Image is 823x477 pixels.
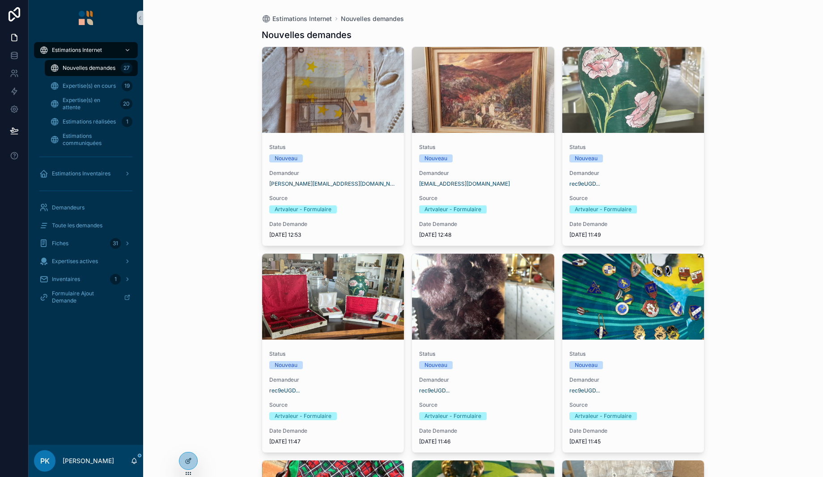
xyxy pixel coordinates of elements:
span: Source [269,401,397,409]
div: Nouveau [575,361,598,369]
span: Demandeur [419,170,547,177]
span: Estimations communiquées [63,132,129,147]
span: Demandeur [419,376,547,383]
span: Fiches [52,240,68,247]
div: Nouveau [275,154,297,162]
a: Nouvelles demandes [341,14,404,23]
a: Fiches31 [34,235,138,251]
div: 20 [120,98,132,109]
span: Source [269,195,397,202]
div: Artvaleur - Formulaire [575,412,632,420]
span: Estimations Internet [272,14,332,23]
h1: Nouvelles demandes [262,29,352,41]
span: Expertise(s) en attente [63,97,117,111]
div: IMG_2684.jpeg [412,254,554,340]
div: IMG_2962.jpeg [262,254,404,340]
span: Status [569,144,697,151]
a: rec9eUGD... [569,180,600,187]
span: Source [569,401,697,409]
div: 1 [122,116,132,127]
a: Estimations Internet [34,42,138,58]
div: IMG_20250627_102417.jpg [412,47,554,133]
span: Date Demande [569,427,697,434]
p: [PERSON_NAME] [63,456,114,465]
span: Date Demande [569,221,697,228]
span: Source [419,401,547,409]
span: Status [419,144,547,151]
a: Inventaires1 [34,271,138,287]
span: Date Demande [269,221,397,228]
div: Nouveau [275,361,297,369]
a: Formulaire Ajout Demande [34,289,138,305]
a: StatusNouveauDemandeurrec9eUGD...SourceArtvaleur - FormulaireDate Demande[DATE] 11:47 [262,253,405,453]
span: Toute les demandes [52,222,102,229]
div: Artvaleur - Formulaire [575,205,632,213]
a: Estimations réalisées1 [45,114,138,130]
div: 1 [110,274,121,285]
span: Source [569,195,697,202]
div: Artvaleur - Formulaire [275,205,331,213]
div: Nouveau [424,361,447,369]
a: StatusNouveauDemandeur[PERSON_NAME][EMAIL_ADDRESS][DOMAIN_NAME]SourceArtvaleur - FormulaireDate D... [262,47,405,246]
img: App logo [79,11,93,25]
div: IMG_2977.jpeg [562,47,704,133]
div: scrollable content [29,36,143,317]
span: [DATE] 11:49 [569,231,697,238]
span: Date Demande [419,221,547,228]
a: rec9eUGD... [419,387,450,394]
span: Estimations Inventaires [52,170,110,177]
span: Demandeur [269,376,397,383]
span: Expertise(s) en cours [63,82,116,89]
div: Artvaleur - Formulaire [424,412,481,420]
a: Toute les demandes [34,217,138,234]
div: Nouveau [424,154,447,162]
a: StatusNouveauDemandeurrec9eUGD...SourceArtvaleur - FormulaireDate Demande[DATE] 11:46 [411,253,555,453]
a: Expertises actives [34,253,138,269]
div: 20250829_123001.jpg [262,47,404,133]
span: Formulaire Ajout Demande [52,290,117,304]
a: [PERSON_NAME][EMAIL_ADDRESS][DOMAIN_NAME] [269,180,397,187]
span: Estimations Internet [52,47,102,54]
a: [EMAIL_ADDRESS][DOMAIN_NAME] [419,180,510,187]
a: Demandeurs [34,200,138,216]
a: StatusNouveauDemandeur[EMAIL_ADDRESS][DOMAIN_NAME]SourceArtvaleur - FormulaireDate Demande[DATE] ... [411,47,555,246]
div: IMG_2882.jpeg [562,254,704,340]
div: 31 [110,238,121,249]
a: StatusNouveauDemandeurrec9eUGD...SourceArtvaleur - FormulaireDate Demande[DATE] 11:49 [562,47,705,246]
span: Inventaires [52,276,80,283]
a: rec9eUGD... [269,387,300,394]
a: Estimations communiquées [45,132,138,148]
a: StatusNouveauDemandeurrec9eUGD...SourceArtvaleur - FormulaireDate Demande[DATE] 11:45 [562,253,705,453]
span: Estimations réalisées [63,118,116,125]
div: Artvaleur - Formulaire [275,412,331,420]
span: Source [419,195,547,202]
span: [DATE] 12:53 [269,231,397,238]
a: Expertise(s) en cours19 [45,78,138,94]
a: Nouvelles demandes27 [45,60,138,76]
div: Nouveau [575,154,598,162]
div: Artvaleur - Formulaire [424,205,481,213]
a: Expertise(s) en attente20 [45,96,138,112]
span: Status [569,350,697,358]
span: Status [419,350,547,358]
span: Demandeur [569,376,697,383]
span: PK [40,456,50,466]
a: rec9eUGD... [569,387,600,394]
span: Status [269,144,397,151]
div: 27 [121,63,132,73]
div: 19 [122,81,132,91]
span: [DATE] 11:45 [569,438,697,445]
span: [DATE] 11:47 [269,438,397,445]
span: Nouvelles demandes [63,64,115,72]
span: Date Demande [269,427,397,434]
span: Demandeur [569,170,697,177]
a: Estimations Inventaires [34,166,138,182]
span: Demandeurs [52,204,85,211]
